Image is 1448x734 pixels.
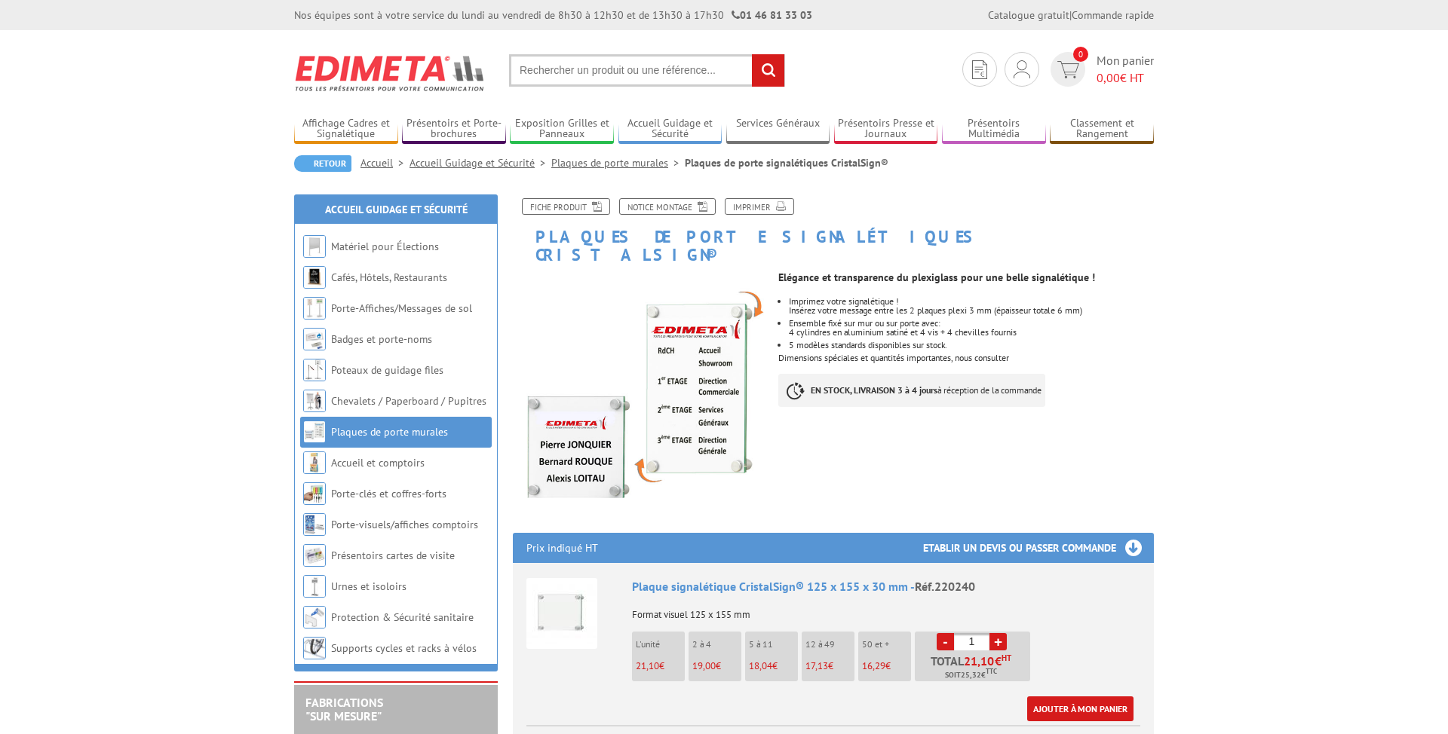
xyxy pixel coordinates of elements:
[1047,52,1154,87] a: devis rapide 0 Mon panier 0,00€ HT
[789,306,1154,315] p: Insérez votre message entre les 2 plaques plexi 3 mm (épaisseur totale 6 mm)
[551,156,685,170] a: Plaques de porte murales
[749,661,798,671] p: €
[995,655,1002,667] span: €
[778,271,1095,284] strong: Elégance et transparence du plexiglass pour une belle signalétique !
[331,456,425,469] a: Accueil et comptoirs
[618,117,722,142] a: Accueil Guidage et Sécurité
[1097,69,1154,87] span: € HT
[303,297,326,320] img: Porte-Affiches/Messages de sol
[303,235,326,258] img: Matériel pour Élections
[862,639,911,650] p: 50 et +
[789,297,1154,306] p: Imprimez votre signalétique !
[303,606,326,628] img: Protection & Sécurité sanitaire
[732,8,812,22] strong: 01 46 81 33 03
[1073,47,1088,62] span: 0
[961,669,981,681] span: 25,32
[331,363,443,377] a: Poteaux de guidage files
[303,451,326,474] img: Accueil et comptoirs
[305,695,383,723] a: FABRICATIONS"Sur Mesure"
[619,198,716,215] a: Notice Montage
[972,60,987,79] img: devis rapide
[692,661,741,671] p: €
[805,661,854,671] p: €
[789,341,1154,350] li: 5 modèles standards disponibles sur stock.
[331,394,486,408] a: Chevalets / Paperboard / Pupitres
[510,117,614,142] a: Exposition Grilles et Panneaux
[692,659,716,672] span: 19,00
[636,639,685,650] p: L'unité
[1050,117,1154,142] a: Classement et Rangement
[834,117,938,142] a: Présentoirs Presse et Journaux
[360,156,410,170] a: Accueil
[522,198,610,215] a: Fiche produit
[1097,70,1120,85] span: 0,00
[945,669,997,681] span: Soit €
[942,117,1046,142] a: Présentoirs Multimédia
[303,513,326,536] img: Porte-visuels/affiches comptoirs
[331,641,477,655] a: Supports cycles et racks à vélos
[862,661,911,671] p: €
[331,271,447,284] a: Cafés, Hôtels, Restaurants
[726,117,830,142] a: Services Généraux
[331,240,439,253] a: Matériel pour Élections
[725,198,794,215] a: Imprimer
[1027,696,1134,721] a: Ajouter à mon panier
[989,633,1007,650] a: +
[778,374,1045,407] p: à réception de la commande
[632,578,1140,595] div: Plaque signalétique CristalSign® 125 x 155 x 30 mm -
[331,610,474,624] a: Protection & Sécurité sanitaire
[509,54,785,87] input: Rechercher un produit ou une référence...
[331,332,432,346] a: Badges et porte-noms
[303,421,326,443] img: Plaques de porte murales
[1002,653,1011,663] sup: HT
[1057,61,1079,78] img: devis rapide
[937,633,954,650] a: -
[331,301,472,315] a: Porte-Affiches/Messages de sol
[331,518,478,531] a: Porte-visuels/affiches comptoirs
[303,544,326,567] img: Présentoirs cartes de visite
[331,549,455,562] a: Présentoirs cartes de visite
[402,117,506,142] a: Présentoirs et Porte-brochures
[303,359,326,381] img: Poteaux de guidage files
[294,155,351,172] a: Retour
[685,155,888,170] li: Plaques de porte signalétiques CristalSign®
[294,45,486,101] img: Edimeta
[331,580,406,593] a: Urnes et isoloirs
[303,390,326,412] img: Chevalets / Paperboard / Pupitres
[805,659,828,672] span: 17,13
[749,639,798,650] p: 5 à 11
[303,328,326,350] img: Badges et porte-noms
[1097,52,1154,87] span: Mon panier
[526,533,598,563] p: Prix indiqué HT
[811,384,937,396] strong: EN STOCK, LIVRAISON 3 à 4 jours
[919,655,1030,681] p: Total
[331,425,448,439] a: Plaques de porte murales
[789,319,1154,328] p: Ensemble fixé sur mur ou sur porte avec:
[692,639,741,650] p: 2 à 4
[303,637,326,659] img: Supports cycles et racks à vélos
[526,578,597,649] img: Plaque signalétique CristalSign® 125 x 155 x 30 mm
[749,659,772,672] span: 18,04
[1072,8,1154,22] a: Commande rapide
[789,328,1154,337] p: 4 cylindres en aluminium satiné et 4 vis + 4 chevilles fournis
[325,203,468,216] a: Accueil Guidage et Sécurité
[636,659,659,672] span: 21,10
[632,599,1140,620] p: Format visuel 125 x 155 mm
[303,575,326,598] img: Urnes et isoloirs
[923,533,1154,563] h3: Etablir un devis ou passer commande
[294,117,398,142] a: Affichage Cadres et Signalétique
[915,579,975,594] span: Réf.220240
[303,266,326,289] img: Cafés, Hôtels, Restaurants
[410,156,551,170] a: Accueil Guidage et Sécurité
[513,271,767,525] img: plaques_de_porte_220240_1.jpg
[988,8,1154,23] div: |
[964,655,995,667] span: 21,10
[988,8,1069,22] a: Catalogue gratuit
[303,482,326,505] img: Porte-clés et coffres-forts
[752,54,784,87] input: rechercher
[805,639,854,650] p: 12 à 49
[636,661,685,671] p: €
[862,659,885,672] span: 16,29
[331,487,446,500] a: Porte-clés et coffres-forts
[502,198,1165,264] h1: Plaques de porte signalétiques CristalSign®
